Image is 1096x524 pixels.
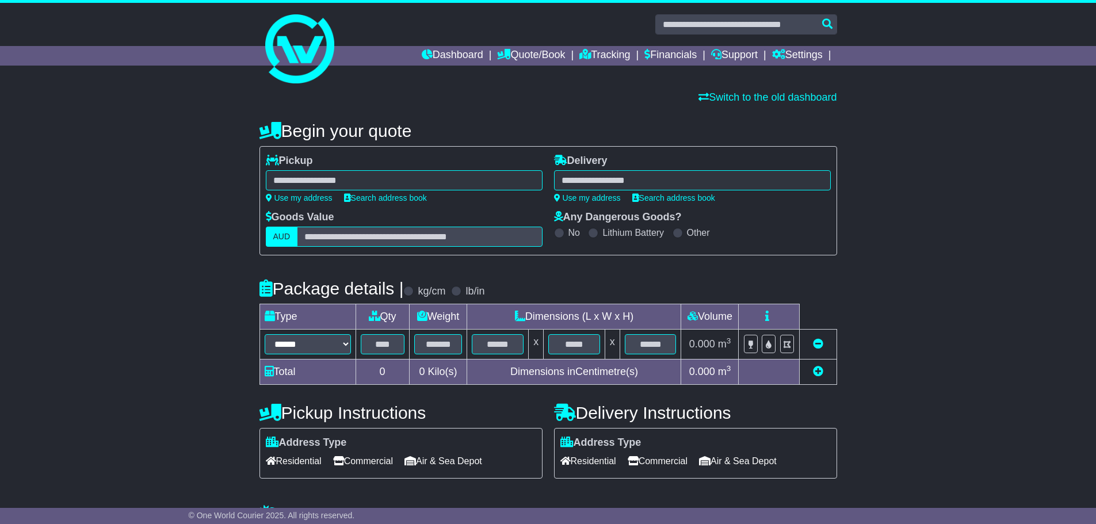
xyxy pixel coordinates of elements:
td: Dimensions (L x W x H) [467,304,681,330]
label: kg/cm [418,285,445,298]
a: Add new item [813,366,823,377]
td: Total [259,359,356,385]
td: x [605,330,620,359]
sup: 3 [727,364,731,373]
label: Address Type [560,437,641,449]
td: Qty [356,304,409,330]
label: Delivery [554,155,608,167]
span: Residential [266,452,322,470]
span: m [718,366,731,377]
span: 0.000 [689,338,715,350]
a: Switch to the old dashboard [698,91,837,103]
a: Dashboard [422,46,483,66]
a: Financials [644,46,697,66]
h4: Delivery Instructions [554,403,837,422]
td: Type [259,304,356,330]
h4: Pickup Instructions [259,403,543,422]
span: Commercial [628,452,688,470]
td: Kilo(s) [409,359,467,385]
a: Use my address [266,193,333,202]
a: Remove this item [813,338,823,350]
a: Quote/Book [497,46,565,66]
span: m [718,338,731,350]
a: Tracking [579,46,630,66]
td: Dimensions in Centimetre(s) [467,359,681,385]
span: Air & Sea Depot [404,452,482,470]
label: Pickup [266,155,313,167]
label: Any Dangerous Goods? [554,211,682,224]
td: 0 [356,359,409,385]
a: Search address book [632,193,715,202]
td: x [529,330,544,359]
span: 0 [419,366,425,377]
label: Lithium Battery [602,227,664,238]
td: Volume [681,304,739,330]
span: 0.000 [689,366,715,377]
label: lb/in [465,285,484,298]
span: Air & Sea Depot [699,452,777,470]
sup: 3 [727,336,731,345]
a: Use my address [554,193,621,202]
span: Commercial [333,452,393,470]
a: Support [711,46,758,66]
span: © One World Courier 2025. All rights reserved. [189,511,355,520]
label: Address Type [266,437,347,449]
label: Goods Value [266,211,334,224]
h4: Begin your quote [259,121,837,140]
label: AUD [266,227,298,247]
span: Residential [560,452,616,470]
h4: Package details | [259,279,404,298]
label: No [568,227,580,238]
a: Settings [772,46,823,66]
h4: Warranty & Insurance [259,504,837,523]
label: Other [687,227,710,238]
td: Weight [409,304,467,330]
a: Search address book [344,193,427,202]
